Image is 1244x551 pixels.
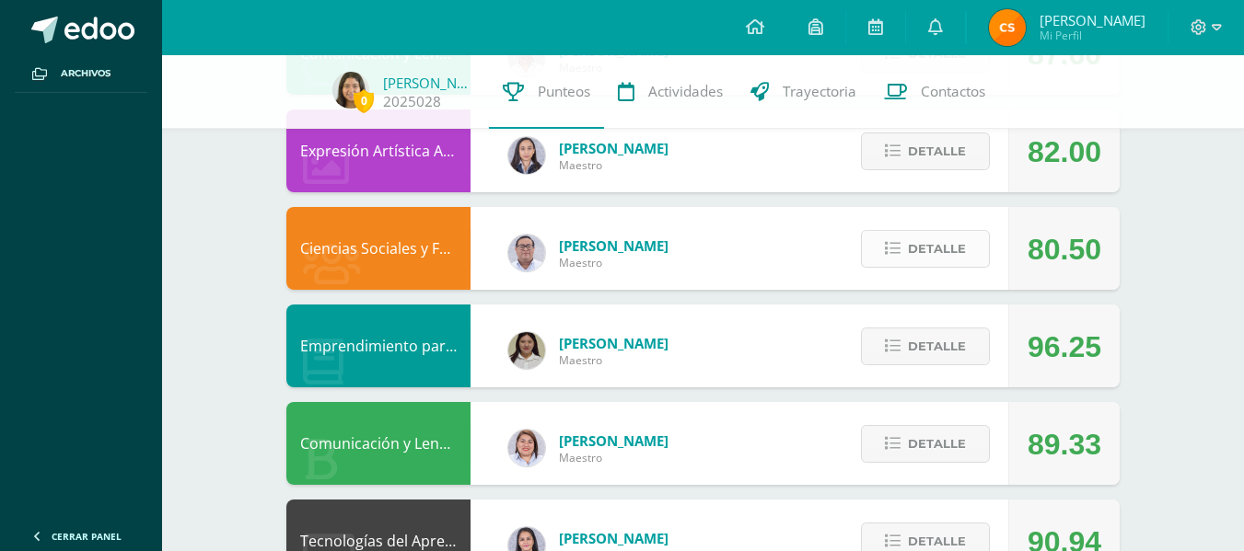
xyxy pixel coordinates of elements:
[383,92,441,111] a: 2025028
[908,427,966,461] span: Detalle
[489,55,604,129] a: Punteos
[332,72,369,109] img: 6696d1ca05c0f433d35554cfcba90bb8.png
[61,66,110,81] span: Archivos
[1028,403,1101,486] div: 89.33
[508,137,545,174] img: 35694fb3d471466e11a043d39e0d13e5.png
[861,132,990,170] button: Detalle
[921,82,985,101] span: Contactos
[783,82,856,101] span: Trayectoria
[908,232,966,266] span: Detalle
[1028,208,1101,291] div: 80.50
[559,450,669,465] span: Maestro
[604,55,737,129] a: Actividades
[559,255,669,270] span: Maestro
[52,530,122,543] span: Cerrar panel
[538,82,590,101] span: Punteos
[989,9,1026,46] img: 236f60812479887bd343fffca26c79af.png
[1028,110,1101,193] div: 82.00
[861,230,990,268] button: Detalle
[861,327,990,365] button: Detalle
[908,134,966,168] span: Detalle
[559,139,669,157] span: [PERSON_NAME]
[286,304,471,387] div: Emprendimiento para la Productividad
[354,89,374,112] span: 0
[1040,11,1145,29] span: [PERSON_NAME]
[383,74,475,92] a: [PERSON_NAME]
[286,207,471,290] div: Ciencias Sociales y Formación Ciudadana
[559,529,669,547] span: [PERSON_NAME]
[508,235,545,271] img: 5778bd7e28cf89dedf9ffa8080fc1cd8.png
[908,329,966,363] span: Detalle
[648,82,723,101] span: Actividades
[559,352,669,368] span: Maestro
[870,55,999,129] a: Contactos
[286,402,471,485] div: Comunicación y Lenguaje, Idioma Español
[15,55,147,93] a: Archivos
[508,430,545,466] img: a4e180d3c88e615cdf9cba2a7be06673.png
[559,236,669,255] span: [PERSON_NAME]
[1028,305,1101,388] div: 96.25
[508,332,545,369] img: 7b13906345788fecd41e6b3029541beb.png
[286,109,471,192] div: Expresión Artística ARTES PLÁSTICAS
[559,334,669,352] span: [PERSON_NAME]
[559,157,669,173] span: Maestro
[1040,28,1145,43] span: Mi Perfil
[737,55,870,129] a: Trayectoria
[861,425,990,463] button: Detalle
[559,431,669,450] span: [PERSON_NAME]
